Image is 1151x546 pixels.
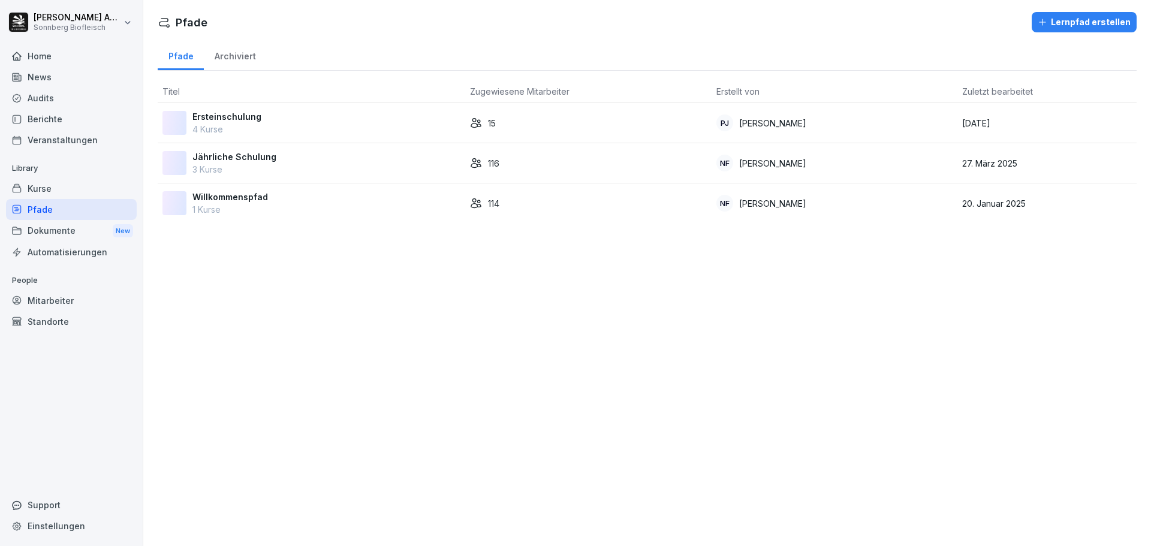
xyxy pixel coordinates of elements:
a: Kurse [6,178,137,199]
p: 114 [488,197,499,210]
p: [PERSON_NAME] Anibas [34,13,121,23]
p: Sonnberg Biofleisch [34,23,121,32]
p: Jährliche Schulung [192,150,276,163]
p: 4 Kurse [192,123,261,135]
a: Pfade [158,40,204,70]
p: [PERSON_NAME] [739,117,806,129]
a: Einstellungen [6,515,137,536]
button: Lernpfad erstellen [1032,12,1137,32]
a: Mitarbeiter [6,290,137,311]
p: [PERSON_NAME] [739,157,806,170]
p: 116 [488,157,499,170]
p: 15 [488,117,496,129]
p: 27. März 2025 [962,157,1132,170]
a: Audits [6,88,137,108]
p: Willkommenspfad [192,191,268,203]
a: Archiviert [204,40,266,70]
a: Standorte [6,311,137,332]
p: People [6,271,137,290]
span: Zugewiesene Mitarbeiter [470,86,570,96]
div: NF [716,155,733,171]
a: News [6,67,137,88]
div: Support [6,494,137,515]
div: PJ [716,114,733,131]
div: New [113,224,133,238]
p: Library [6,159,137,178]
span: Titel [162,86,180,96]
p: 3 Kurse [192,163,276,176]
div: NF [716,195,733,212]
h1: Pfade [176,14,207,31]
p: Ersteinschulung [192,110,261,123]
a: Veranstaltungen [6,129,137,150]
p: 1 Kurse [192,203,268,216]
span: Erstellt von [716,86,760,96]
div: Dokumente [6,220,137,242]
a: DokumenteNew [6,220,137,242]
a: Pfade [6,199,137,220]
span: Zuletzt bearbeitet [962,86,1033,96]
div: Lernpfad erstellen [1038,16,1131,29]
a: Home [6,46,137,67]
a: Berichte [6,108,137,129]
p: [DATE] [962,117,1132,129]
p: [PERSON_NAME] [739,197,806,210]
p: 20. Januar 2025 [962,197,1132,210]
a: Automatisierungen [6,242,137,263]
